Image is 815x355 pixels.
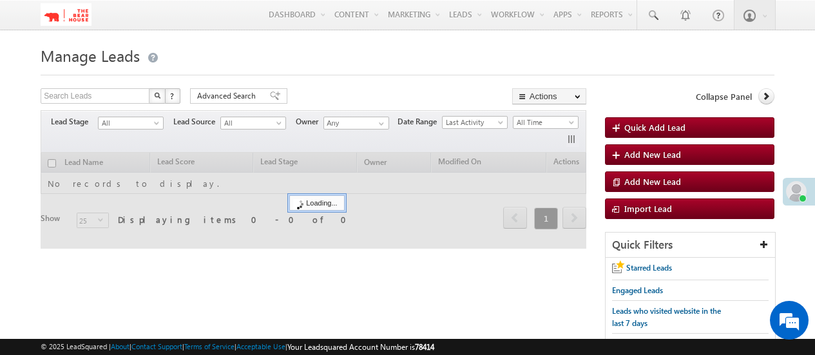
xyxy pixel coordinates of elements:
span: All [221,117,282,129]
button: Actions [512,88,586,104]
a: Last Activity [442,116,508,129]
input: Type to Search [323,117,389,130]
div: Quick Filters [606,233,775,258]
span: Owner [296,116,323,128]
span: Starred Leads [626,263,672,273]
span: All Time [513,117,575,128]
span: Your Leadsquared Account Number is [287,342,434,352]
a: Acceptable Use [236,342,285,350]
a: Terms of Service [184,342,235,350]
span: 78414 [415,342,434,352]
a: All [220,117,286,130]
span: Add New Lead [624,149,681,160]
span: Engaged Leads [612,285,663,295]
span: Import Lead [624,203,672,214]
span: Manage Leads [41,45,140,66]
button: ? [165,88,180,104]
span: ? [170,90,176,101]
span: Collapse Panel [696,91,752,102]
span: Advanced Search [197,90,260,102]
span: Quick Add Lead [624,122,686,133]
a: Show All Items [372,117,388,130]
div: Loading... [289,195,344,211]
span: Date Range [398,116,442,128]
a: All [98,117,164,130]
span: Lead Source [173,116,220,128]
img: Search [154,92,160,99]
a: All Time [513,116,579,129]
span: Leads who visited website in the last 7 days [612,306,721,328]
span: Lead Stage [51,116,98,128]
img: Custom Logo [41,3,91,26]
span: Last Activity [443,117,504,128]
span: All [99,117,160,129]
span: © 2025 LeadSquared | | | | | [41,341,434,353]
a: About [111,342,129,350]
span: Add New Lead [624,176,681,187]
a: Contact Support [131,342,182,350]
